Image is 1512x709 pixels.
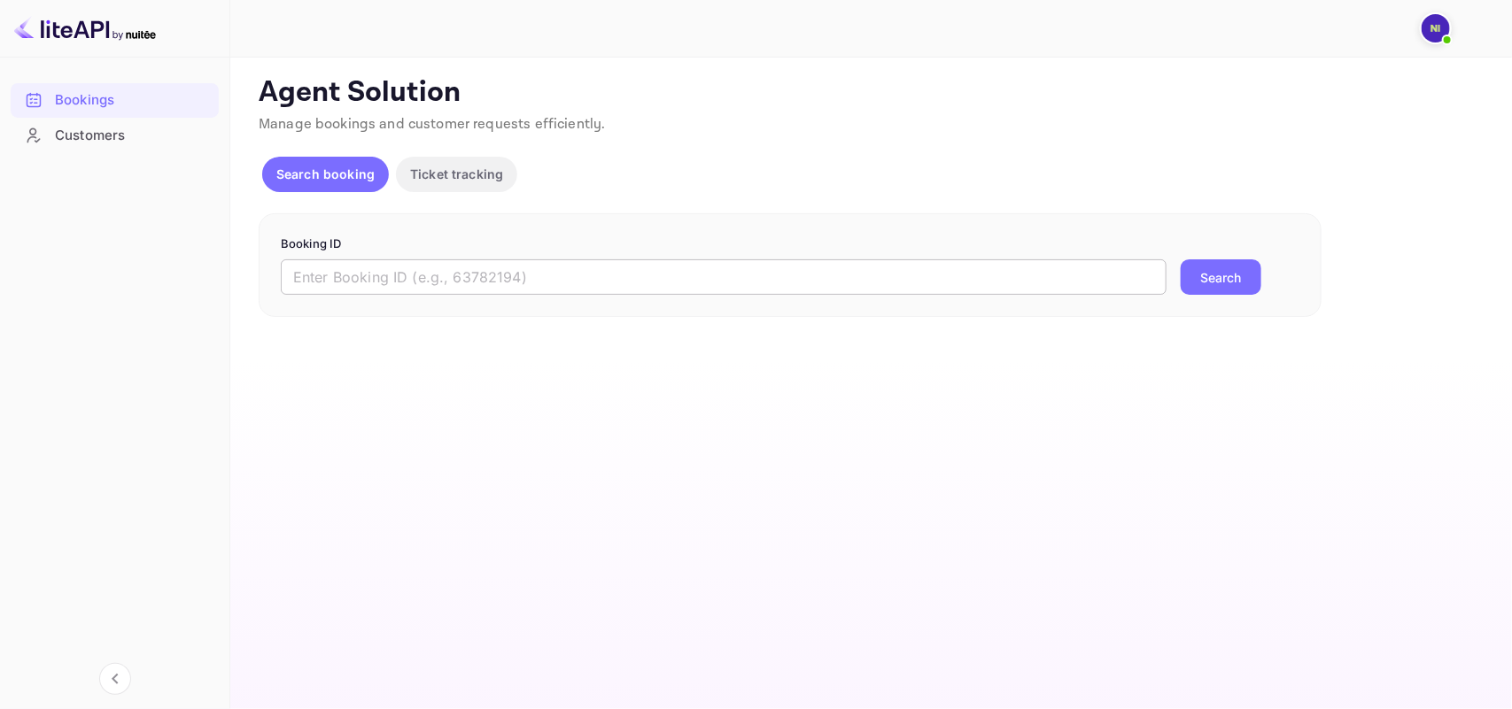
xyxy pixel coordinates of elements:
div: Customers [11,119,219,153]
a: Customers [11,119,219,151]
a: Bookings [11,83,219,116]
button: Collapse navigation [99,663,131,695]
p: Booking ID [281,235,1299,253]
img: N Ibadah [1422,14,1450,42]
input: Enter Booking ID (e.g., 63782194) [281,259,1167,295]
p: Agent Solution [259,75,1480,111]
span: Manage bookings and customer requests efficiently. [259,115,606,134]
p: Ticket tracking [410,165,503,183]
p: Search booking [276,165,375,183]
button: Search [1181,259,1261,295]
div: Bookings [55,90,210,111]
img: LiteAPI logo [14,14,156,42]
div: Bookings [11,83,219,118]
div: Customers [55,126,210,146]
